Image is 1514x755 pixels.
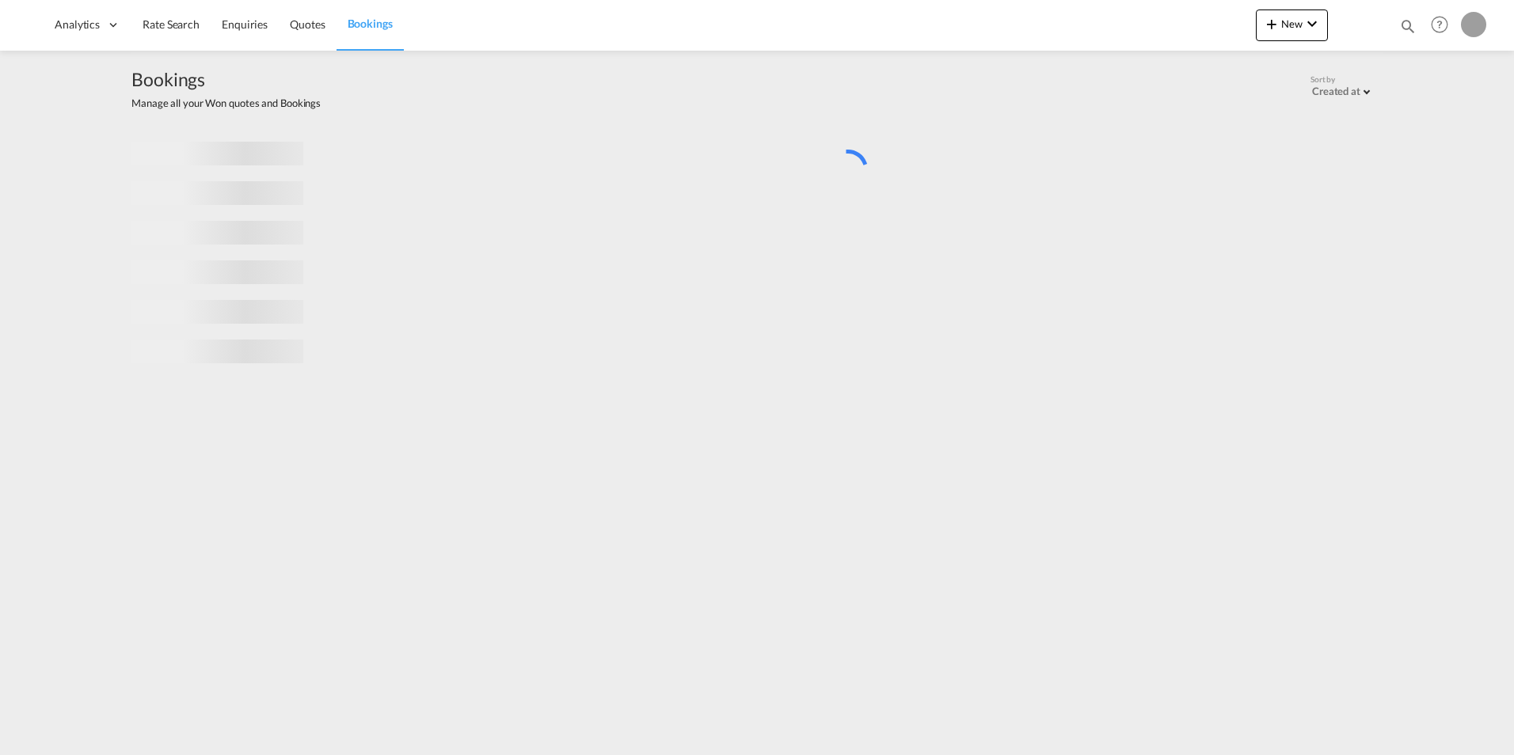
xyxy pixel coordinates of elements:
button: icon-plus 400-fgNewicon-chevron-down [1256,9,1328,41]
span: Help [1426,11,1453,38]
span: Manage all your Won quotes and Bookings [131,96,321,110]
span: Bookings [131,66,321,92]
span: New [1262,17,1322,30]
md-icon: icon-chevron-down [1303,14,1322,33]
span: Sort by [1310,74,1335,85]
span: Enquiries [222,17,268,31]
div: icon-magnify [1399,17,1417,41]
span: Bookings [348,17,393,30]
span: Analytics [55,17,100,32]
div: Help [1426,11,1461,40]
md-icon: icon-magnify [1399,17,1417,35]
span: Rate Search [143,17,200,31]
div: Created at [1312,85,1360,97]
md-icon: icon-plus 400-fg [1262,14,1281,33]
span: Quotes [290,17,325,31]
